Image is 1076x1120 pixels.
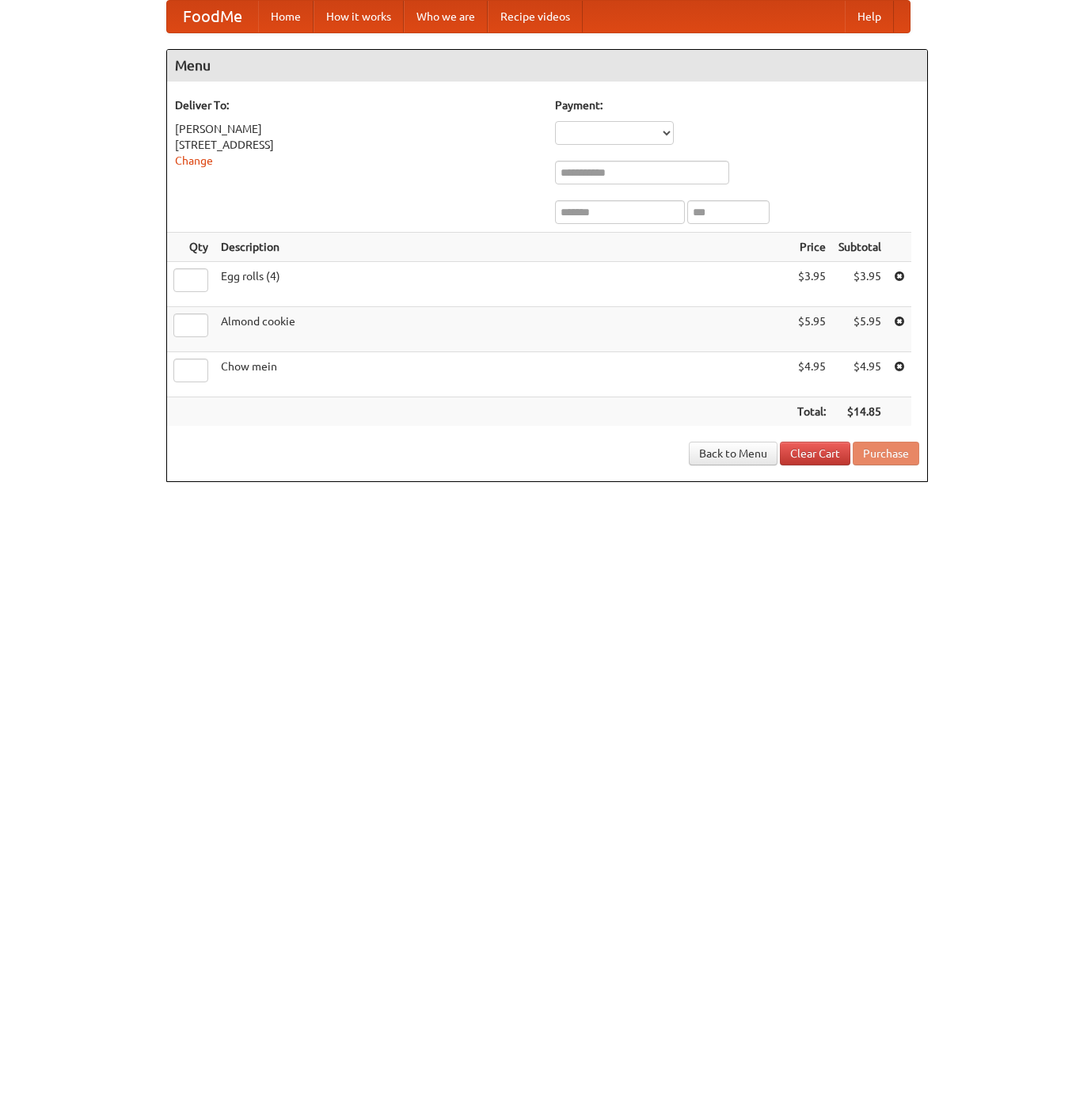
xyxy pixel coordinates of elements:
[791,397,832,427] th: Total:
[832,352,888,397] td: $4.95
[845,1,894,32] a: Help
[832,397,888,427] th: $14.85
[488,1,583,32] a: Recipe videos
[555,97,919,113] h5: Payment:
[175,137,539,153] div: [STREET_ADDRESS]
[791,307,832,352] td: $5.95
[780,442,850,465] a: Clear Cart
[167,233,215,262] th: Qty
[215,352,791,397] td: Chow mein
[404,1,488,32] a: Who we are
[314,1,404,32] a: How it works
[175,121,539,137] div: [PERSON_NAME]
[689,442,778,465] a: Back to Menu
[175,154,213,167] a: Change
[215,307,791,352] td: Almond cookie
[175,97,539,113] h5: Deliver To:
[215,262,791,307] td: Egg rolls (4)
[215,233,791,262] th: Description
[832,262,888,307] td: $3.95
[167,1,258,32] a: FoodMe
[832,307,888,352] td: $5.95
[853,442,919,465] button: Purchase
[791,233,832,262] th: Price
[167,50,927,82] h4: Menu
[258,1,314,32] a: Home
[791,262,832,307] td: $3.95
[832,233,888,262] th: Subtotal
[791,352,832,397] td: $4.95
